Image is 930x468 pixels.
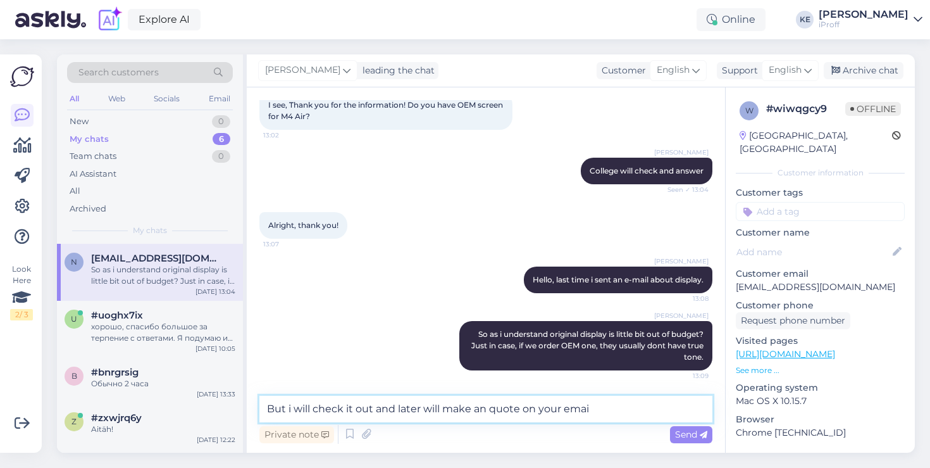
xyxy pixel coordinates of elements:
[10,65,34,89] img: Askly Logo
[212,115,230,128] div: 0
[819,9,908,20] div: [PERSON_NAME]
[661,371,709,381] span: 13:09
[91,321,235,344] div: хорошо, спасибо большое за терпение с ответами. Я подумаю и тогда онлайн запишусь. Хорошего дня
[268,220,338,230] span: Alright, thank you!
[91,253,223,264] span: nikashautidze6@gmail.com
[675,429,707,440] span: Send
[736,245,890,259] input: Add name
[91,367,139,378] span: #bnrgrsig
[736,281,905,294] p: [EMAIL_ADDRESS][DOMAIN_NAME]
[654,311,709,320] span: [PERSON_NAME]
[197,435,235,445] div: [DATE] 12:22
[70,133,109,146] div: My chats
[71,417,77,426] span: z
[697,8,766,31] div: Online
[70,150,116,163] div: Team chats
[268,100,505,121] span: I see, Thank you for the information! Do you have OEM screen for M4 Air?
[845,102,901,116] span: Offline
[10,309,33,320] div: 2 / 3
[736,167,905,179] div: Customer information
[533,275,704,284] span: Hello, last time i sent an e-mail about display.
[259,396,712,422] textarea: But i will check it out and later will make an quote on your ema
[213,133,230,146] div: 6
[736,226,905,239] p: Customer name
[819,9,922,30] a: [PERSON_NAME]iProff
[70,115,89,128] div: New
[597,64,646,77] div: Customer
[740,129,892,156] div: [GEOGRAPHIC_DATA], [GEOGRAPHIC_DATA]
[91,264,235,287] div: So as i understand original display is little bit out of budget? Just in case, if we order OEM on...
[736,348,835,360] a: [URL][DOMAIN_NAME]
[736,299,905,312] p: Customer phone
[265,63,340,77] span: [PERSON_NAME]
[357,64,435,77] div: leading the chat
[661,185,709,194] span: Seen ✓ 13:04
[736,202,905,221] input: Add a tag
[819,20,908,30] div: iProff
[736,365,905,376] p: See more ...
[70,168,116,180] div: AI Assistant
[71,371,77,381] span: b
[471,329,705,362] span: So as i understand original display is little bit out of budget? Just in case, if we order OEM on...
[657,63,690,77] span: English
[736,426,905,440] p: Chrome [TECHNICAL_ID]
[796,11,814,28] div: KE
[736,334,905,348] p: Visited pages
[195,344,235,353] div: [DATE] 10:05
[263,239,311,249] span: 13:07
[736,381,905,395] p: Operating system
[96,6,123,33] img: explore-ai
[661,294,709,303] span: 13:08
[263,130,311,140] span: 13:02
[91,424,235,435] div: Aitäh!
[91,378,235,389] div: Обычно 2 часа
[70,203,106,215] div: Archived
[736,452,905,464] div: Extra
[654,148,709,157] span: [PERSON_NAME]
[71,257,77,267] span: n
[133,225,167,236] span: My chats
[206,91,233,107] div: Email
[128,9,201,30] a: Explore AI
[195,287,235,296] div: [DATE] 13:04
[736,186,905,199] p: Customer tags
[106,91,128,107] div: Web
[736,395,905,408] p: Mac OS X 10.15.7
[197,389,235,399] div: [DATE] 13:33
[654,256,709,266] span: [PERSON_NAME]
[71,314,77,324] span: u
[736,267,905,281] p: Customer email
[824,62,903,79] div: Archive chat
[259,426,334,443] div: Private note
[91,310,143,321] span: #uoghx7ix
[766,101,845,117] div: # wiwqgcy9
[67,91,82,107] div: All
[78,66,159,79] span: Search customers
[717,64,758,77] div: Support
[736,413,905,426] p: Browser
[212,150,230,163] div: 0
[590,166,704,175] span: College will check and answer
[151,91,182,107] div: Socials
[10,263,33,320] div: Look Here
[91,412,142,424] span: #zxwjrq6y
[769,63,802,77] span: English
[745,106,753,115] span: w
[70,185,80,198] div: All
[736,312,850,329] div: Request phone number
